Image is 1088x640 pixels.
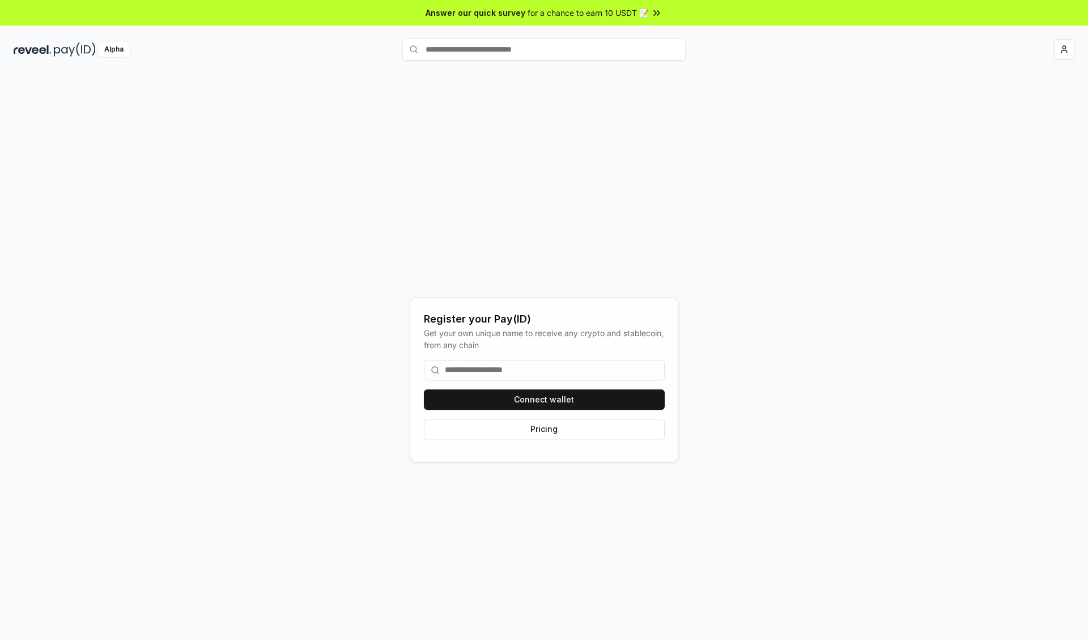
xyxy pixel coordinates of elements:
div: Register your Pay(ID) [424,311,665,327]
div: Get your own unique name to receive any crypto and stablecoin, from any chain [424,327,665,351]
button: Connect wallet [424,389,665,410]
img: reveel_dark [14,43,52,57]
span: for a chance to earn 10 USDT 📝 [528,7,649,19]
img: pay_id [54,43,96,57]
span: Answer our quick survey [426,7,525,19]
button: Pricing [424,419,665,439]
div: Alpha [98,43,130,57]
